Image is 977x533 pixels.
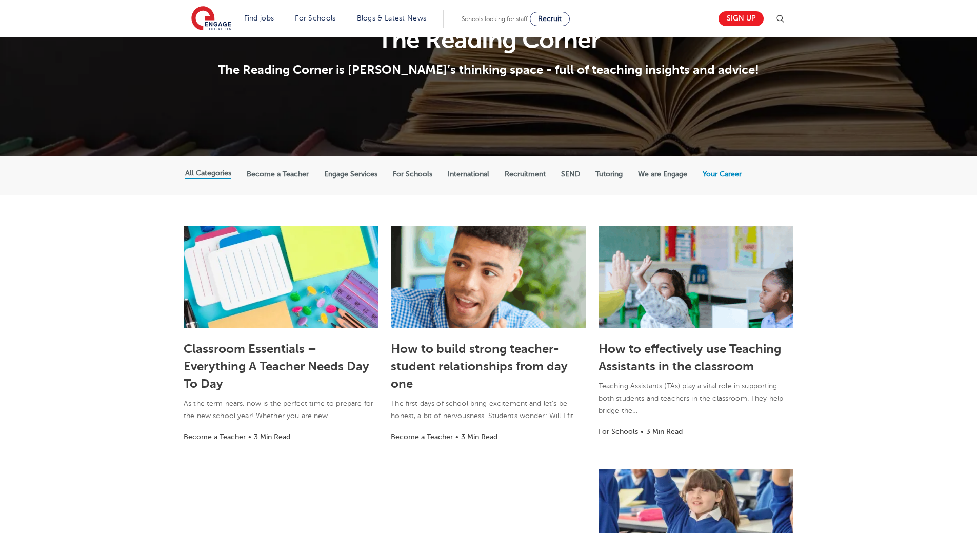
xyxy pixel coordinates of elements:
img: Engage Education [191,6,231,32]
label: Engage Services [324,170,377,179]
li: For Schools [599,426,638,438]
a: Sign up [719,11,764,26]
li: • [453,431,461,443]
li: Become a Teacher [391,431,453,443]
label: All Categories [185,169,231,178]
label: We are Engage [638,170,687,179]
p: The first days of school bring excitement and let’s be honest, a bit of nervousness. Students won... [391,398,586,422]
a: Find jobs [244,14,274,22]
span: Recruit [538,15,562,23]
p: As the term nears, now is the perfect time to prepare for the new school year! Whether you are new… [184,398,378,422]
label: Become a Teacher [247,170,309,179]
span: Schools looking for staff [462,15,528,23]
a: How to build strong teacher-student relationships from day one [391,342,568,391]
a: For Schools [295,14,335,22]
a: Blogs & Latest News [357,14,427,22]
li: Become a Teacher [184,431,246,443]
li: 3 Min Read [254,431,290,443]
a: Recruit [530,12,570,26]
li: • [246,431,254,443]
a: Classroom Essentials – Everything A Teacher Needs Day To Day [184,342,369,391]
label: For Schools [393,170,432,179]
li: • [638,426,646,438]
label: Recruitment [505,170,546,179]
li: 3 Min Read [461,431,497,443]
h1: The Reading Corner [185,28,792,52]
label: SEND [561,170,580,179]
p: Teaching Assistants (TAs) play a vital role in supporting both students and teachers in the class... [599,380,793,417]
li: 3 Min Read [646,426,683,438]
a: How to effectively use Teaching Assistants in the classroom [599,342,781,373]
label: International [448,170,489,179]
label: Your Career [703,170,742,179]
p: The Reading Corner is [PERSON_NAME]’s thinking space - full of teaching insights and advice! [185,62,792,77]
label: Tutoring [595,170,623,179]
